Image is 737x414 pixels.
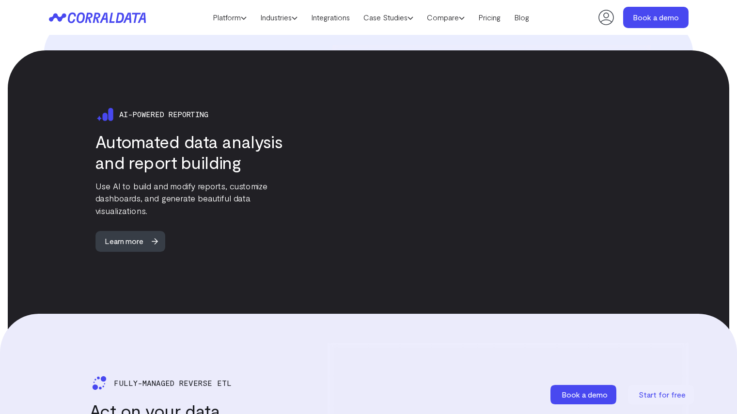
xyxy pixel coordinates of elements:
span: Ai-powered reporting [119,110,208,119]
a: Industries [253,10,304,25]
a: Start for free [628,385,696,404]
a: Compare [420,10,471,25]
a: Platform [206,10,253,25]
span: Start for free [639,390,686,399]
a: Case Studies [357,10,420,25]
span: Book a demo [562,390,608,399]
span: Learn more [95,230,153,251]
p: Use AI to build and modify reports, customize dashboards, and generate beautiful data visualizati... [95,179,283,216]
a: Blog [507,10,536,25]
a: Book a demo [550,385,618,404]
a: Book a demo [623,7,689,28]
h3: Automated data analysis and report building [95,131,283,172]
a: Integrations [304,10,357,25]
a: Pricing [471,10,507,25]
a: Learn more [95,230,174,251]
span: Fully-managed Reverse Etl [114,379,232,387]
